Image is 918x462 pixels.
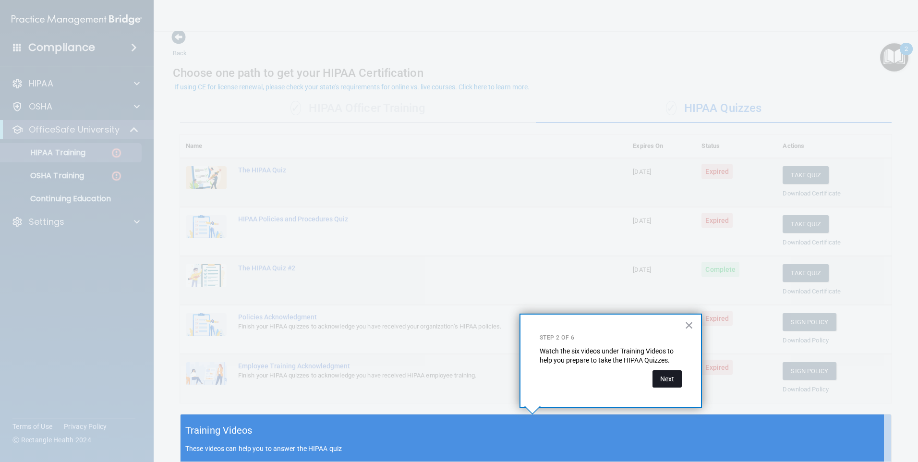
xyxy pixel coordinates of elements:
[185,422,253,439] h5: Training Videos
[652,370,682,388] button: Next
[540,347,682,365] p: Watch the six videos under Training Videos to help you prepare to take the HIPAA Quizzes.
[540,334,682,342] p: Step 2 of 6
[185,445,886,452] p: These videos can help you to answer the HIPAA quiz
[685,317,694,333] button: Close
